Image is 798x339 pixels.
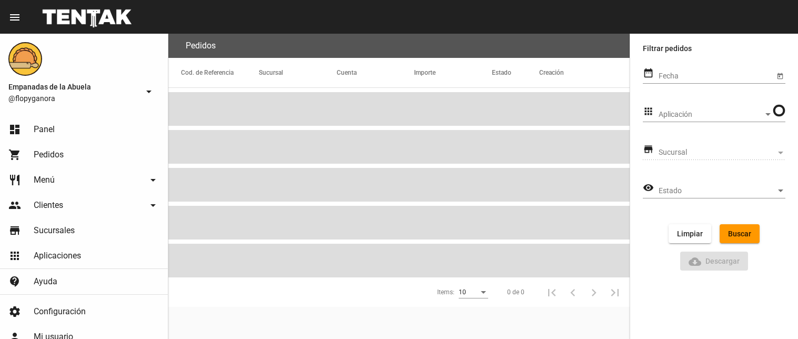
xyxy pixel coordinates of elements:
[34,306,86,317] span: Configuración
[437,287,454,297] div: Items:
[774,70,785,81] button: Open calendar
[34,175,55,185] span: Menú
[492,58,539,87] mat-header-cell: Estado
[689,255,701,268] mat-icon: Descargar Reporte
[8,224,21,237] mat-icon: store
[8,93,138,104] span: @flopyganora
[34,225,75,236] span: Sucursales
[8,123,21,136] mat-icon: dashboard
[8,11,21,24] mat-icon: menu
[659,187,776,195] span: Estado
[8,174,21,186] mat-icon: restaurant
[459,289,488,296] mat-select: Items:
[8,199,21,212] mat-icon: people
[659,111,773,119] mat-select: Aplicación
[720,224,760,243] button: Buscar
[659,187,785,195] mat-select: Estado
[414,58,492,87] mat-header-cell: Importe
[34,276,57,287] span: Ayuda
[34,251,81,261] span: Aplicaciones
[562,282,583,303] button: Anterior
[259,58,337,87] mat-header-cell: Sucursal
[643,105,654,118] mat-icon: apps
[143,85,155,98] mat-icon: arrow_drop_down
[643,42,785,55] label: Filtrar pedidos
[186,38,216,53] h3: Pedidos
[643,67,654,79] mat-icon: date_range
[34,200,63,211] span: Clientes
[8,250,21,262] mat-icon: apps
[689,257,740,265] span: Descargar
[168,34,630,58] flou-section-header: Pedidos
[8,305,21,318] mat-icon: settings
[583,282,604,303] button: Siguiente
[147,199,159,212] mat-icon: arrow_drop_down
[459,288,466,296] span: 10
[659,148,785,157] mat-select: Sucursal
[728,230,751,238] span: Buscar
[8,42,42,76] img: f0136945-ed32-4f7c-91e3-a375bc4bb2c5.png
[8,275,21,288] mat-icon: contact_support
[337,58,415,87] mat-header-cell: Cuenta
[541,282,562,303] button: Primera
[168,58,259,87] mat-header-cell: Cod. de Referencia
[604,282,625,303] button: Última
[643,143,654,156] mat-icon: store
[34,149,64,160] span: Pedidos
[8,81,138,93] span: Empanadas de la Abuela
[680,252,749,271] button: Descargar ReporteDescargar
[539,58,630,87] mat-header-cell: Creación
[669,224,711,243] button: Limpiar
[507,287,524,297] div: 0 de 0
[677,230,703,238] span: Limpiar
[8,148,21,161] mat-icon: shopping_cart
[659,148,776,157] span: Sucursal
[34,124,55,135] span: Panel
[643,182,654,194] mat-icon: visibility
[659,72,774,81] input: Fecha
[147,174,159,186] mat-icon: arrow_drop_down
[659,111,763,119] span: Aplicación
